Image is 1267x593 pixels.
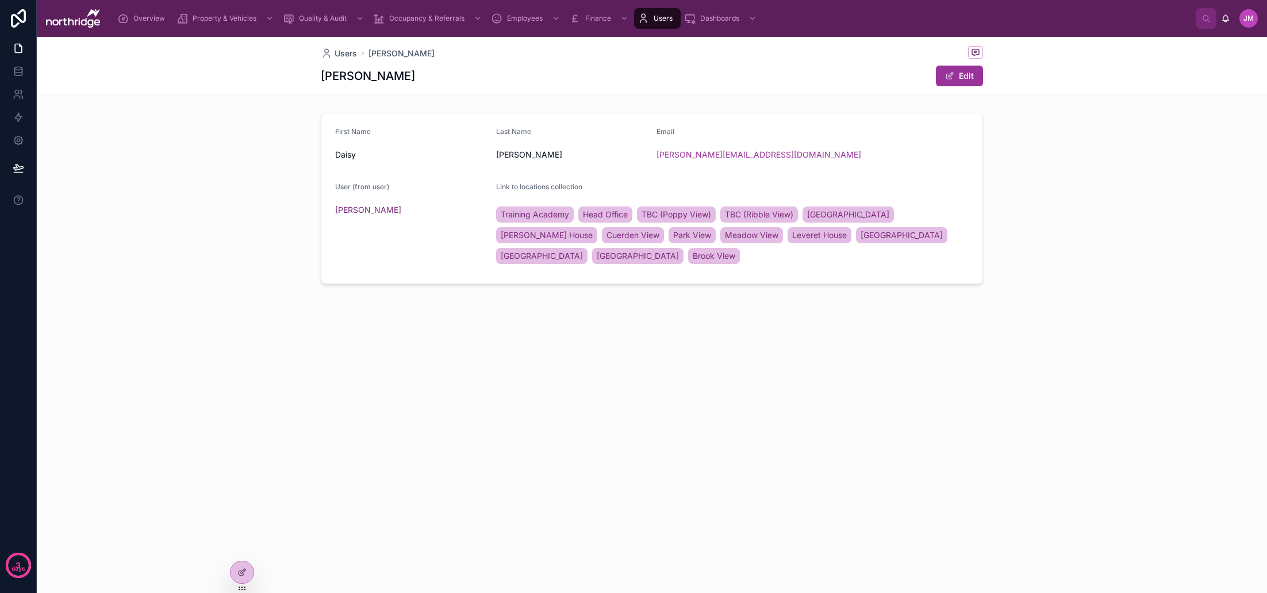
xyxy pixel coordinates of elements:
span: Overview [133,14,165,23]
a: Dashboards [681,8,762,29]
a: Brook View [688,248,740,264]
span: Head Office [583,209,628,220]
a: [PERSON_NAME][EMAIL_ADDRESS][DOMAIN_NAME] [656,149,861,160]
div: scrollable content [109,6,1196,31]
span: User (from user) [335,182,389,191]
a: Meadow View [720,227,783,243]
a: [PERSON_NAME] [335,204,401,216]
span: [GEOGRAPHIC_DATA] [861,229,943,241]
a: Users [321,48,357,59]
a: [GEOGRAPHIC_DATA] [592,248,684,264]
a: TBC (Poppy View) [637,206,716,223]
a: Finance [566,8,634,29]
span: Cuerden View [606,229,659,241]
span: Leveret House [792,229,847,241]
span: Meadow View [725,229,778,241]
span: First Name [335,127,371,136]
span: Quality & Audit [299,14,347,23]
a: [PERSON_NAME] [368,48,435,59]
a: [GEOGRAPHIC_DATA] [803,206,894,223]
a: Employees [487,8,566,29]
span: Employees [507,14,543,23]
span: TBC (Ribble View) [725,209,793,220]
span: JM [1243,14,1254,23]
a: Cuerden View [602,227,664,243]
span: Finance [585,14,611,23]
a: [GEOGRAPHIC_DATA] [856,227,947,243]
span: [PERSON_NAME] House [501,229,593,241]
h1: [PERSON_NAME] [321,68,415,84]
span: [PERSON_NAME] [496,149,648,160]
img: App logo [46,9,100,28]
span: Link to locations collection [496,182,582,191]
span: [GEOGRAPHIC_DATA] [597,250,679,262]
span: Training Academy [501,209,569,220]
p: 3 [16,560,21,571]
a: Quality & Audit [279,8,370,29]
span: Dashboards [700,14,739,23]
span: Park View [673,229,711,241]
a: [PERSON_NAME] House [496,227,597,243]
span: Email [656,127,674,136]
span: Users [654,14,673,23]
span: Occupancy & Referrals [389,14,464,23]
a: [GEOGRAPHIC_DATA] [496,248,588,264]
a: Head Office [578,206,632,223]
span: [GEOGRAPHIC_DATA] [501,250,583,262]
span: Users [335,48,357,59]
a: Occupancy & Referrals [370,8,487,29]
span: Daisy [335,149,487,160]
a: Park View [669,227,716,243]
a: Users [634,8,681,29]
a: Property & Vehicles [173,8,279,29]
span: Last Name [496,127,531,136]
p: days [11,564,25,573]
span: [GEOGRAPHIC_DATA] [807,209,889,220]
a: Leveret House [788,227,851,243]
button: Edit [936,66,983,86]
a: Training Academy [496,206,574,223]
a: Overview [114,8,173,29]
span: Property & Vehicles [193,14,256,23]
a: TBC (Ribble View) [720,206,798,223]
span: Brook View [693,250,735,262]
span: TBC (Poppy View) [642,209,711,220]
